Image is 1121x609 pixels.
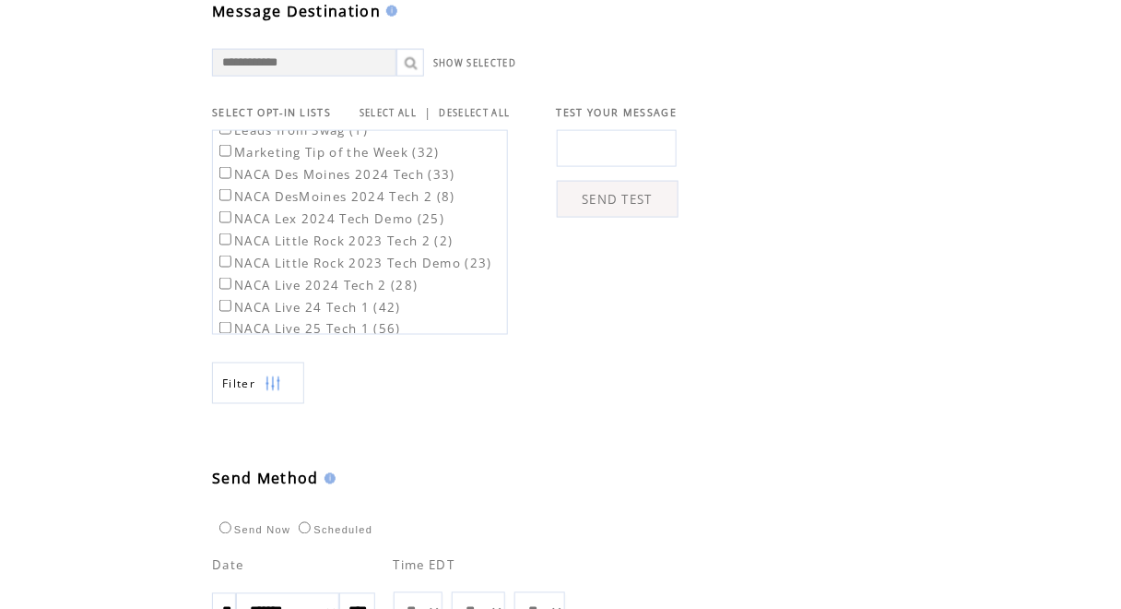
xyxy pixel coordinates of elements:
[222,376,255,392] span: Show filters
[216,277,419,293] label: NACA Live 2024 Tech 2 (28)
[360,107,417,119] a: SELECT ALL
[215,525,290,536] label: Send Now
[212,363,304,404] a: Filter
[212,1,381,21] span: Message Destination
[219,145,231,157] input: Marketing Tip of the Week (32)
[216,144,440,161] label: Marketing Tip of the Week (32)
[219,278,231,290] input: NACA Live 2024 Tech 2 (28)
[381,6,397,17] img: help.gif
[212,469,319,489] span: Send Method
[219,189,231,201] input: NACA DesMoines 2024 Tech 2 (8)
[219,211,231,223] input: NACA Lex 2024 Tech Demo (25)
[216,299,401,316] label: NACA Live 24 Tech 1 (42)
[219,167,231,179] input: NACA Des Moines 2024 Tech (33)
[212,106,331,119] span: SELECT OPT-IN LISTS
[319,473,336,484] img: help.gif
[440,107,511,119] a: DESELECT ALL
[216,255,492,271] label: NACA Little Rock 2023 Tech Demo (23)
[294,525,372,536] label: Scheduled
[265,364,281,405] img: filters.png
[212,557,243,574] span: Date
[219,256,231,268] input: NACA Little Rock 2023 Tech Demo (23)
[219,300,231,312] input: NACA Live 24 Tech 1 (42)
[219,522,231,534] input: Send Now
[219,322,231,334] input: NACA Live 25 Tech 1 (56)
[394,557,455,574] span: Time EDT
[557,106,678,119] span: TEST YOUR MESSAGE
[216,188,455,205] label: NACA DesMoines 2024 Tech 2 (8)
[557,181,678,218] a: SEND TEST
[216,210,444,227] label: NACA Lex 2024 Tech Demo (25)
[216,233,454,249] label: NACA Little Rock 2023 Tech 2 (2)
[424,104,431,121] span: |
[433,57,516,69] a: SHOW SELECTED
[299,522,311,534] input: Scheduled
[216,321,401,338] label: NACA Live 25 Tech 1 (56)
[216,166,455,183] label: NACA Des Moines 2024 Tech (33)
[219,233,231,245] input: NACA Little Rock 2023 Tech 2 (2)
